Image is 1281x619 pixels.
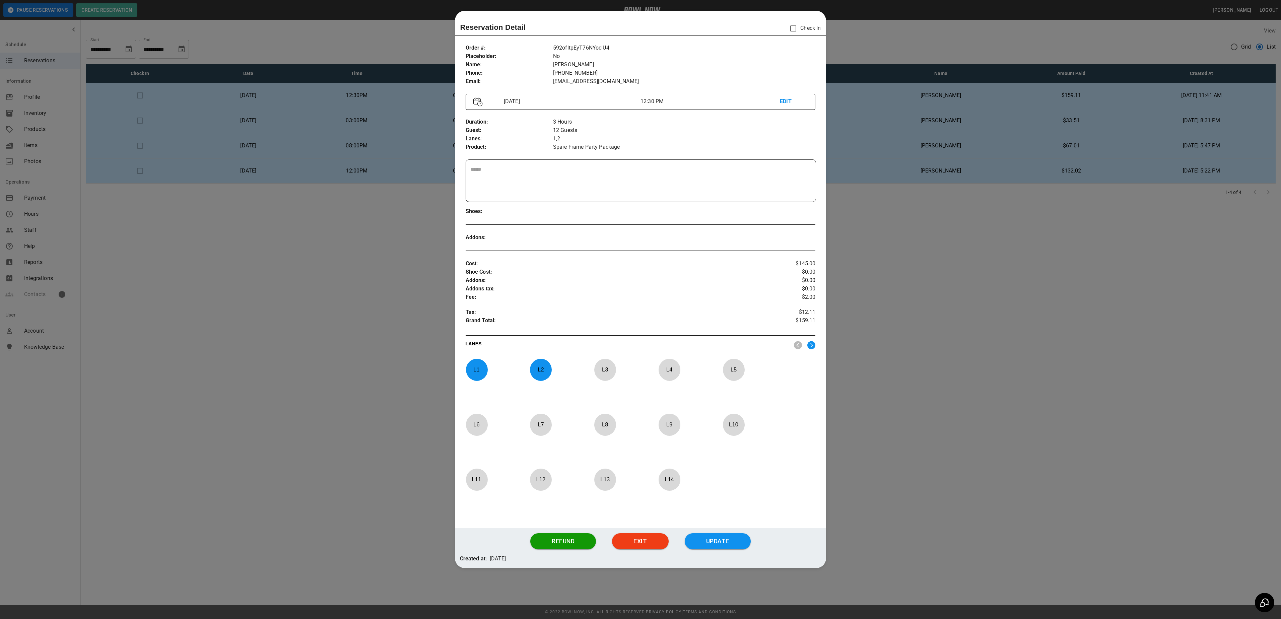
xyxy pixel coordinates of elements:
p: $12.11 [757,308,815,317]
p: Spare Frame Party Package [553,143,816,151]
p: Check In [786,21,821,36]
p: [PHONE_NUMBER] [553,69,816,77]
p: L 8 [594,417,616,432]
p: L 12 [530,472,552,487]
p: Duration : [466,118,553,126]
p: [DATE] [501,97,640,106]
button: Refund [530,533,596,549]
p: Created at: [460,555,487,563]
p: Product : [466,143,553,151]
p: Tax : [466,308,757,317]
p: 3 Hours [553,118,816,126]
p: Order # : [466,44,553,52]
p: Cost : [466,260,757,268]
p: Phone : [466,69,553,77]
p: $2.00 [757,293,815,301]
img: nav_left.svg [794,341,802,349]
p: Fee : [466,293,757,301]
img: right.svg [807,341,815,349]
p: $159.11 [757,317,815,327]
p: Shoe Cost : [466,268,757,276]
p: L 5 [723,362,745,377]
p: L 13 [594,472,616,487]
p: L 3 [594,362,616,377]
p: L 14 [658,472,680,487]
p: $0.00 [757,268,815,276]
p: No [553,52,816,61]
p: LANES [466,340,789,350]
p: Grand Total : [466,317,757,327]
p: 12 Guests [553,126,816,135]
p: L 2 [530,362,552,377]
button: Update [685,533,751,549]
p: 592ofltpEyT76NYocIU4 [553,44,816,52]
p: Placeholder : [466,52,553,61]
p: L 4 [658,362,680,377]
p: $0.00 [757,285,815,293]
p: Shoes : [466,207,553,216]
p: Guest : [466,126,553,135]
p: Addons : [466,276,757,285]
p: $145.00 [757,260,815,268]
p: EDIT [780,97,808,106]
p: [EMAIL_ADDRESS][DOMAIN_NAME] [553,77,816,86]
p: 1,2 [553,135,816,143]
p: [PERSON_NAME] [553,61,816,69]
p: Email : [466,77,553,86]
p: Name : [466,61,553,69]
p: 12:30 PM [640,97,780,106]
p: Addons : [466,233,553,242]
p: L 6 [466,417,488,432]
p: Lanes : [466,135,553,143]
p: L 9 [658,417,680,432]
p: Reservation Detail [460,22,526,33]
p: $0.00 [757,276,815,285]
p: L 7 [530,417,552,432]
p: L 11 [466,472,488,487]
p: [DATE] [490,555,506,563]
img: Vector [473,97,483,107]
p: L 1 [466,362,488,377]
p: L 10 [723,417,745,432]
p: Addons tax : [466,285,757,293]
button: Exit [612,533,668,549]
